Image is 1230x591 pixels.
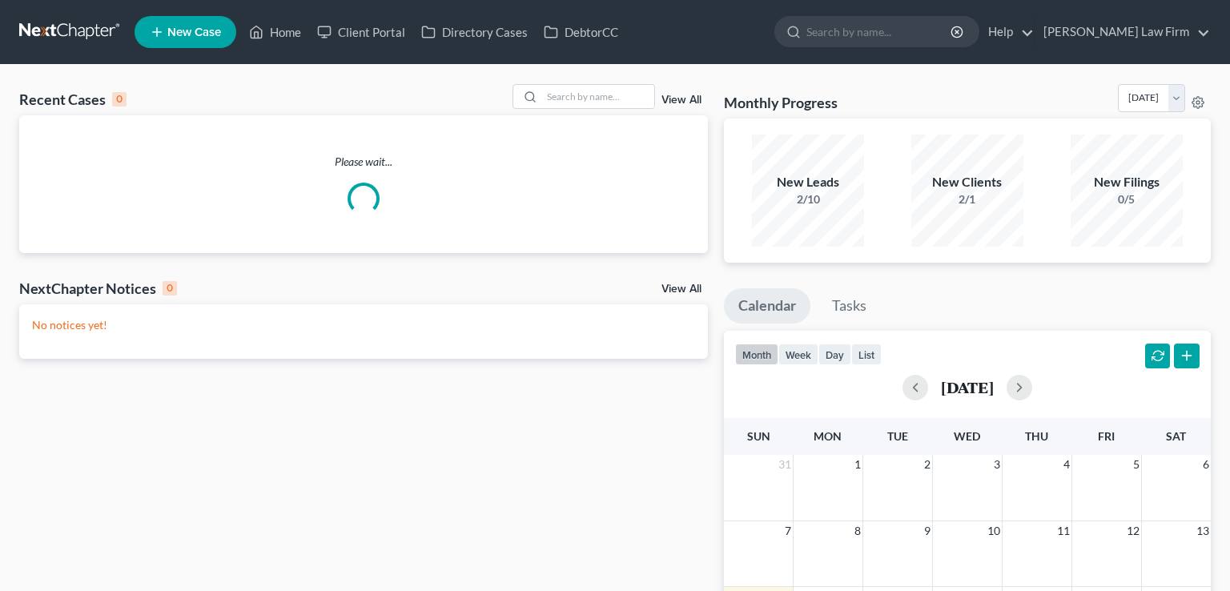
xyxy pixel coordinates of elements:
span: 3 [992,455,1002,474]
span: Thu [1025,429,1048,443]
a: Home [241,18,309,46]
a: Help [980,18,1034,46]
button: month [735,344,778,365]
div: NextChapter Notices [19,279,177,298]
a: Client Portal [309,18,413,46]
div: New Clients [911,173,1023,191]
span: 4 [1062,455,1071,474]
span: Wed [954,429,980,443]
span: Tue [887,429,908,443]
button: week [778,344,818,365]
div: 0 [163,281,177,295]
div: 2/1 [911,191,1023,207]
div: New Filings [1071,173,1183,191]
div: New Leads [752,173,864,191]
span: 6 [1201,455,1211,474]
div: Recent Cases [19,90,127,109]
span: 31 [777,455,793,474]
a: Directory Cases [413,18,536,46]
a: DebtorCC [536,18,626,46]
a: View All [661,94,701,106]
button: list [851,344,882,365]
span: 10 [986,521,1002,541]
p: Please wait... [19,154,708,170]
a: View All [661,283,701,295]
span: Sat [1166,429,1186,443]
span: 11 [1055,521,1071,541]
button: day [818,344,851,365]
span: Mon [814,429,842,443]
span: 5 [1132,455,1141,474]
a: Tasks [818,288,881,324]
span: New Case [167,26,221,38]
input: Search by name... [542,85,654,108]
h2: [DATE] [941,379,994,396]
span: Sun [747,429,770,443]
span: 8 [853,521,862,541]
div: 0 [112,92,127,107]
input: Search by name... [806,17,953,46]
div: 0/5 [1071,191,1183,207]
a: [PERSON_NAME] Law Firm [1035,18,1210,46]
span: 2 [922,455,932,474]
h3: Monthly Progress [724,93,838,112]
div: 2/10 [752,191,864,207]
p: No notices yet! [32,317,695,333]
span: 7 [783,521,793,541]
span: 1 [853,455,862,474]
span: Fri [1098,429,1115,443]
span: 9 [922,521,932,541]
span: 12 [1125,521,1141,541]
a: Calendar [724,288,810,324]
span: 13 [1195,521,1211,541]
